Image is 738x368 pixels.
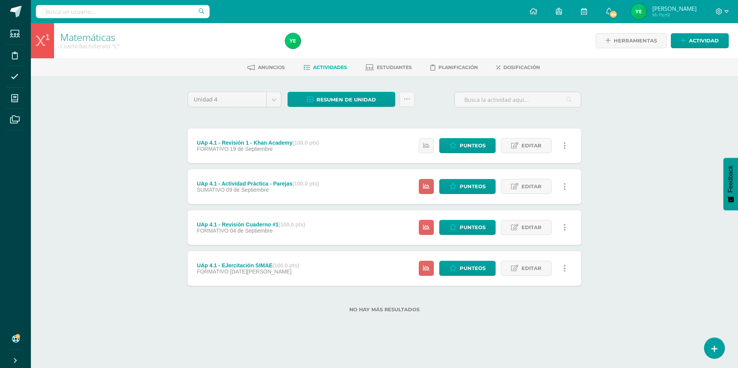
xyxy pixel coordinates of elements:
[377,64,412,70] span: Estudiantes
[197,146,229,152] span: FORMATIVO
[439,220,496,235] a: Punteos
[439,138,496,153] a: Punteos
[438,64,478,70] span: Planificación
[226,187,269,193] span: 09 de Septiembre
[521,261,542,275] span: Editar
[247,61,285,74] a: Anuncios
[293,140,319,146] strong: (100.0 pts)
[723,158,738,210] button: Feedback - Mostrar encuesta
[230,268,291,275] span: [DATE][PERSON_NAME]
[188,92,281,107] a: Unidad 4
[197,140,319,146] div: UAp 4.1 - Revisión 1 - Khan Academy
[631,4,647,19] img: 6fd3bd7d6e4834e5979ff6a5032b647c.png
[439,261,496,276] a: Punteos
[430,61,478,74] a: Planificación
[460,179,486,194] span: Punteos
[671,33,729,48] a: Actividad
[258,64,285,70] span: Anuncios
[36,5,210,18] input: Busca un usuario...
[197,221,305,228] div: UAp 4.1 - Revisión Cuaderno #1
[317,93,376,107] span: Resumen de unidad
[652,5,697,12] span: [PERSON_NAME]
[288,92,395,107] a: Resumen de unidad
[273,262,299,268] strong: (100.0 pts)
[460,220,486,235] span: Punteos
[614,34,657,48] span: Herramientas
[60,42,276,50] div: Cuarto Bachillerato 'C'
[652,12,697,18] span: Mi Perfil
[366,61,412,74] a: Estudiantes
[194,92,261,107] span: Unidad 4
[230,146,273,152] span: 19 de Septiembre
[521,179,542,194] span: Editar
[60,30,115,44] a: Matemáticas
[197,187,225,193] span: SUMATIVO
[197,262,299,268] div: UAp 4.1 - EJercitación SIMAE
[230,228,273,234] span: 04 de Septiembre
[279,221,305,228] strong: (100.0 pts)
[460,261,486,275] span: Punteos
[521,138,542,153] span: Editar
[197,268,229,275] span: FORMATIVO
[188,307,581,312] label: No hay más resultados
[455,92,581,107] input: Busca la actividad aquí...
[609,10,618,19] span: 64
[303,61,347,74] a: Actividades
[727,165,734,192] span: Feedback
[521,220,542,235] span: Editar
[460,138,486,153] span: Punteos
[313,64,347,70] span: Actividades
[197,181,319,187] div: UAp 4.1 - Actividad Práctica - Parejas
[439,179,496,194] a: Punteos
[689,34,719,48] span: Actividad
[496,61,540,74] a: Dosificación
[503,64,540,70] span: Dosificación
[596,33,667,48] a: Herramientas
[60,32,276,42] h1: Matemáticas
[197,228,229,234] span: FORMATIVO
[293,181,319,187] strong: (100.0 pts)
[285,33,301,49] img: 6fd3bd7d6e4834e5979ff6a5032b647c.png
